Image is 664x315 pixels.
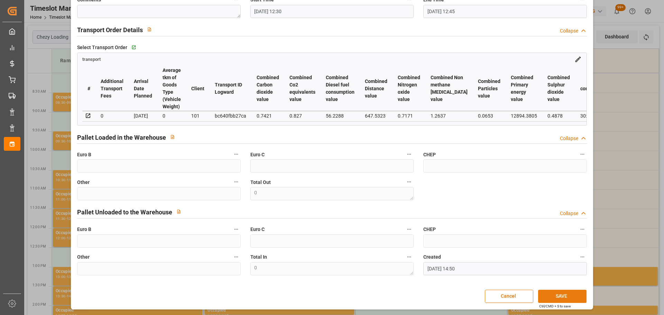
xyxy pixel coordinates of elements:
input: DD-MM-YYYY HH:MM [423,5,587,18]
input: DD-MM-YYYY HH:MM [423,262,587,275]
div: bc640fbb27ca [215,112,246,120]
th: Combined Distance value [360,66,393,111]
div: 0.4878 [547,112,570,120]
div: 0.0653 [478,112,500,120]
span: Other [77,179,90,186]
span: Euro C [250,151,265,158]
th: Combined Primary energy value [506,66,542,111]
button: Euro B [232,150,241,159]
button: View description [143,23,156,36]
button: Total Out [405,177,414,186]
div: 0 [163,112,181,120]
button: Other [232,252,241,261]
div: Collapse [560,135,578,142]
div: 56.2288 [326,112,354,120]
th: Combined Nitrogen oxide value [393,66,425,111]
button: CHEP [578,150,587,159]
span: Total Out [250,179,271,186]
div: 101 [191,112,204,120]
span: Euro B [77,226,91,233]
th: Combined Sulphur dioxide value [542,66,575,111]
button: Cancel [485,290,533,303]
span: Euro B [77,151,91,158]
th: Client [186,66,210,111]
span: Total In [250,253,267,261]
th: Transport ID Logward [210,66,251,111]
th: Arrival Date Planned [129,66,157,111]
button: Euro C [405,150,414,159]
th: Additional Transport Fees [95,66,129,111]
button: View description [166,130,179,143]
button: View description [172,205,185,218]
button: CHEP [578,225,587,234]
th: Combined Carbon dioxide value [251,66,284,111]
div: 0 [101,112,123,120]
div: 0.827 [289,112,315,120]
th: Combined Diesel fuel consumption value [321,66,360,111]
div: 647.5323 [365,112,387,120]
h2: Pallet Loaded in the Warehouse [77,133,166,142]
span: Other [77,253,90,261]
div: Collapse [560,210,578,217]
div: [DATE] [134,112,152,120]
th: # [82,66,95,111]
span: Euro C [250,226,265,233]
button: Total In [405,252,414,261]
div: 12894.3805 [511,112,537,120]
div: 0.7171 [398,112,420,120]
textarea: 0 [250,262,414,275]
input: DD-MM-YYYY HH:MM [250,5,414,18]
th: Combined Particles value [473,66,506,111]
button: SAVE [538,290,587,303]
h2: Transport Order Details [77,25,143,35]
span: Select Transport Order [77,44,127,51]
a: transport [82,56,101,62]
th: Combined Non methane [MEDICAL_DATA] value [425,66,473,111]
span: Created [423,253,441,261]
div: 1.2637 [431,112,468,120]
button: Euro C [405,225,414,234]
h2: Pallet Unloaded to the Warehouse [77,207,172,217]
th: Average tkm of Goods Type (Vehicle Weight) [157,66,186,111]
button: Euro B [232,225,241,234]
div: Collapse [560,27,578,35]
span: transport [82,57,101,62]
div: Ctrl/CMD + S to save [539,304,571,309]
button: Other [232,177,241,186]
span: CHEP [423,151,436,158]
div: 0.7421 [257,112,279,120]
th: Combined Co2 equivalents value [284,66,321,111]
span: CHEP [423,226,436,233]
textarea: 0 [250,187,414,200]
button: Created [578,252,587,261]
